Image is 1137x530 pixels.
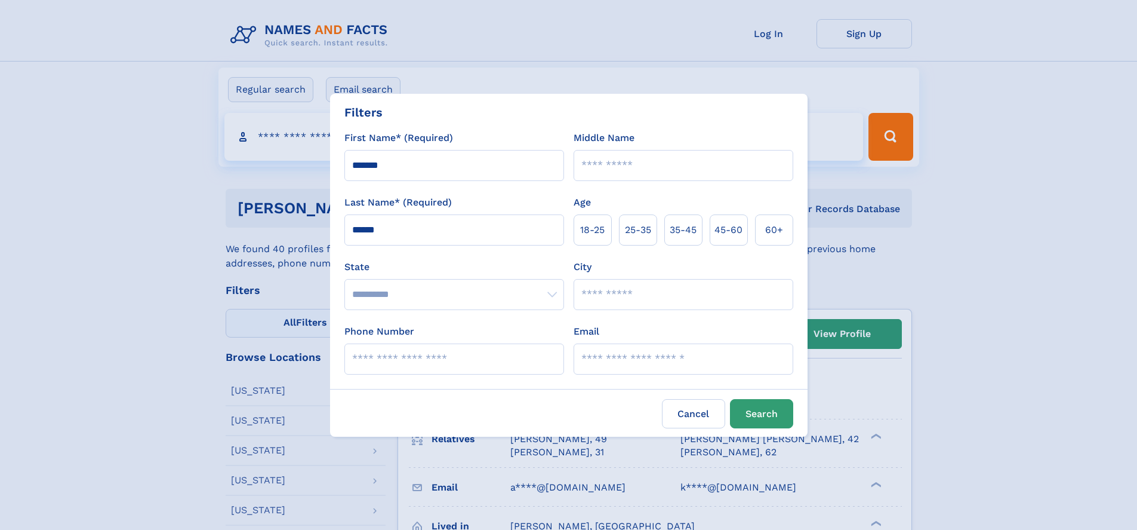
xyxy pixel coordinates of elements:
span: 60+ [765,223,783,237]
div: Filters [344,103,383,121]
label: City [574,260,591,274]
label: Email [574,324,599,339]
span: 25‑35 [625,223,651,237]
label: First Name* (Required) [344,131,453,145]
label: State [344,260,564,274]
span: 35‑45 [670,223,697,237]
label: Last Name* (Required) [344,195,452,210]
span: 18‑25 [580,223,605,237]
span: 45‑60 [714,223,742,237]
button: Search [730,399,793,428]
label: Middle Name [574,131,634,145]
label: Cancel [662,399,725,428]
label: Phone Number [344,324,414,339]
label: Age [574,195,591,210]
